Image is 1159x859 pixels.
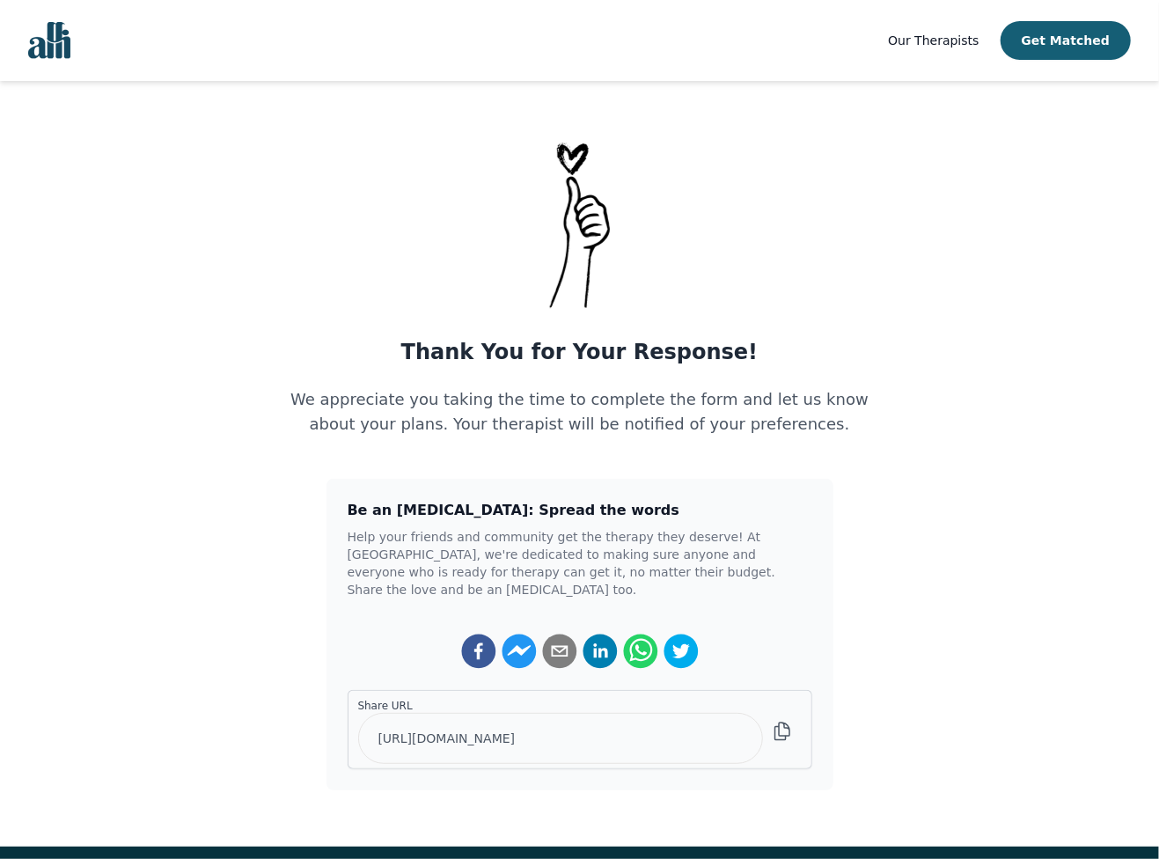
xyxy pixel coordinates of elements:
[28,22,70,59] img: alli logo
[348,528,812,598] p: Help your friends and community get the therapy they deserve! At [GEOGRAPHIC_DATA], we're dedicat...
[664,634,699,669] button: twitter
[284,387,876,437] p: We appreciate you taking the time to complete the form and let us know about your plans. Your the...
[502,634,537,669] button: facebookmessenger
[888,30,979,51] a: Our Therapists
[1001,21,1131,60] button: Get Matched
[284,338,876,366] h1: Thank You for Your Response!
[888,33,979,48] span: Our Therapists
[542,634,577,669] button: email
[348,500,812,521] h3: Be an [MEDICAL_DATA]: Spread the words
[583,634,618,669] button: linkedin
[623,634,658,669] button: whatsapp
[535,137,625,310] img: Thank-You-_1_uatste.png
[358,699,763,713] label: Share URL
[461,634,496,669] button: facebook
